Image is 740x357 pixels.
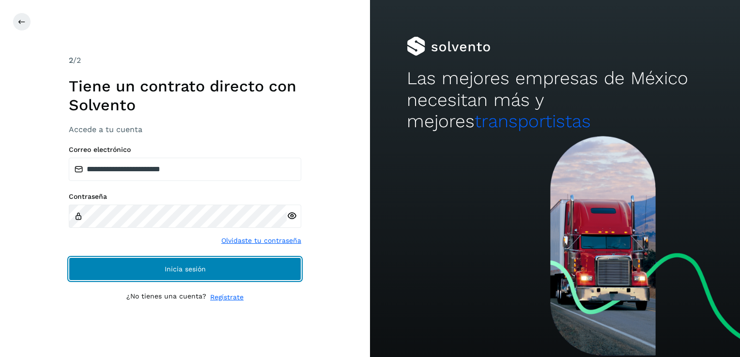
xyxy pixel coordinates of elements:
[407,68,703,132] h2: Las mejores empresas de México necesitan más y mejores
[69,56,73,65] span: 2
[221,236,301,246] a: Olvidaste tu contraseña
[165,266,206,272] span: Inicia sesión
[69,193,301,201] label: Contraseña
[69,125,301,134] h3: Accede a tu cuenta
[69,77,301,114] h1: Tiene un contrato directo con Solvento
[475,111,591,132] span: transportistas
[69,55,301,66] div: /2
[69,146,301,154] label: Correo electrónico
[126,292,206,302] p: ¿No tienes una cuenta?
[210,292,244,302] a: Regístrate
[69,257,301,281] button: Inicia sesión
